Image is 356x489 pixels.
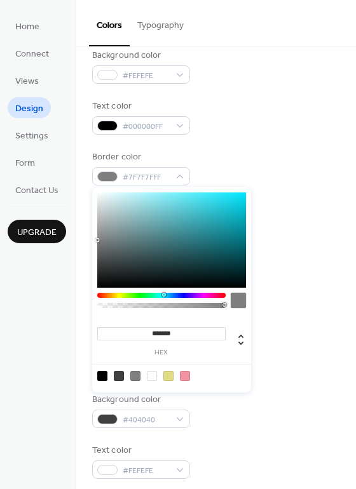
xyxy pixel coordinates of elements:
div: rgb(127, 127, 127) [130,371,140,381]
span: #000000FF [123,120,170,133]
a: Connect [8,43,57,64]
span: #FEFEFE [123,69,170,83]
a: Contact Us [8,179,66,200]
div: rgb(0, 0, 0) [97,371,107,381]
a: Settings [8,124,56,145]
span: #7F7F7FFF [123,171,170,184]
span: Settings [15,130,48,143]
div: rgb(254, 254, 254) [147,371,157,381]
span: #404040 [123,413,170,427]
span: Views [15,75,39,88]
div: Text color [92,100,188,113]
div: Text color [92,444,188,457]
a: Form [8,152,43,173]
span: Contact Us [15,184,58,198]
div: Background color [92,49,188,62]
div: Border color [92,151,188,164]
div: rgb(240, 147, 164) [180,371,190,381]
div: rgb(224, 220, 132) [163,371,174,381]
div: Background color [92,393,188,406]
span: Upgrade [17,226,57,239]
div: rgb(64, 64, 64) [114,371,124,381]
span: Form [15,157,35,170]
a: Design [8,97,51,118]
span: Home [15,20,39,34]
label: hex [97,349,226,356]
a: Home [8,15,47,36]
a: Views [8,70,46,91]
span: #FEFEFE [123,464,170,478]
span: Design [15,102,43,116]
button: Upgrade [8,220,66,243]
span: Connect [15,48,49,61]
